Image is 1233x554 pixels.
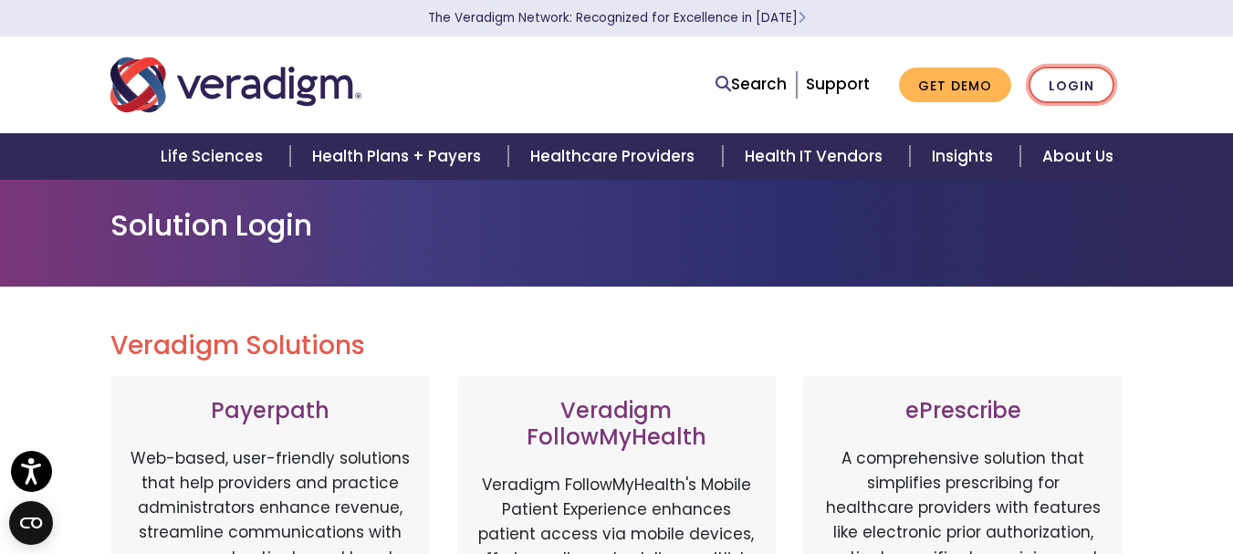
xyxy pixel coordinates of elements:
[129,398,412,424] h3: Payerpath
[716,72,787,97] a: Search
[806,73,870,95] a: Support
[899,68,1011,103] a: Get Demo
[910,133,1020,180] a: Insights
[9,501,53,545] button: Open CMP widget
[110,330,1123,361] h2: Veradigm Solutions
[110,208,1123,243] h1: Solution Login
[1029,67,1114,104] a: Login
[1020,133,1135,180] a: About Us
[110,55,361,115] img: Veradigm logo
[428,9,806,26] a: The Veradigm Network: Recognized for Excellence in [DATE]Learn More
[290,133,508,180] a: Health Plans + Payers
[475,398,758,451] h3: Veradigm FollowMyHealth
[798,9,806,26] span: Learn More
[508,133,722,180] a: Healthcare Providers
[821,398,1104,424] h3: ePrescribe
[139,133,290,180] a: Life Sciences
[723,133,910,180] a: Health IT Vendors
